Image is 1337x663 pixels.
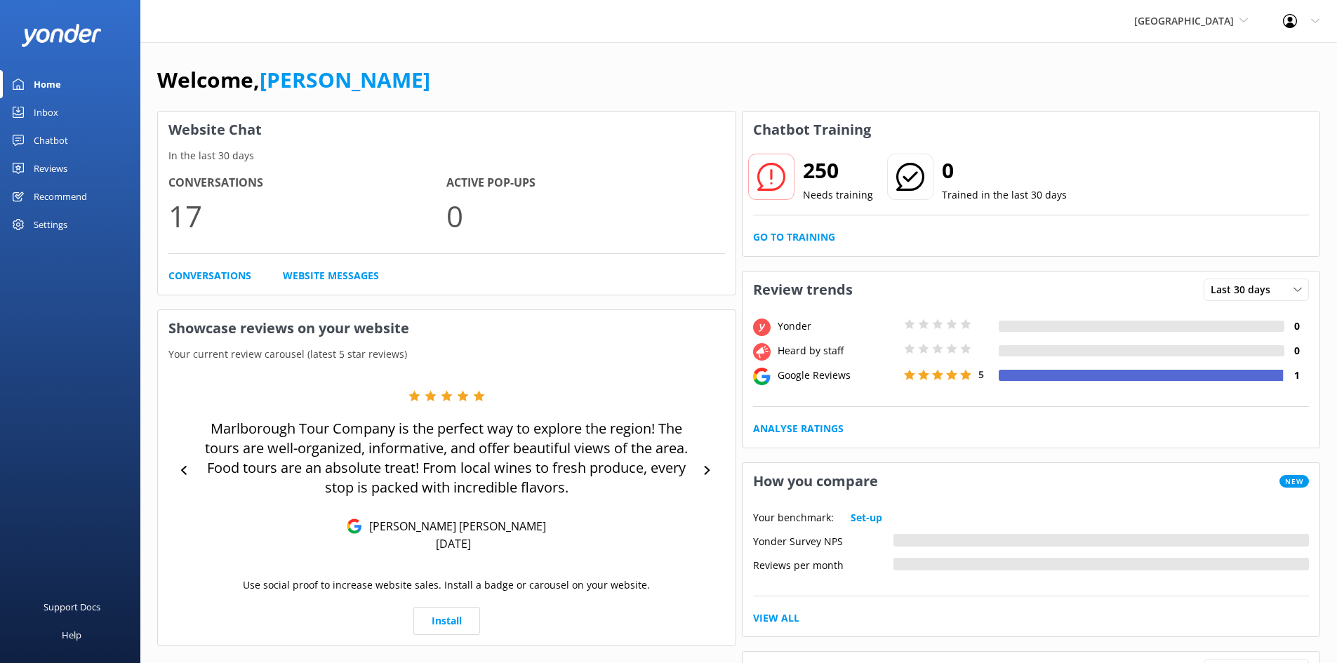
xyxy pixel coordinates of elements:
div: Help [62,621,81,649]
p: Use social proof to increase website sales. Install a badge or carousel on your website. [243,577,650,593]
div: Settings [34,210,67,239]
p: 17 [168,192,446,239]
p: Trained in the last 30 days [942,187,1067,203]
div: Recommend [34,182,87,210]
p: In the last 30 days [158,148,736,163]
div: Support Docs [44,593,100,621]
div: Yonder [774,319,900,334]
a: Set-up [851,510,882,525]
p: [DATE] [436,536,471,551]
h4: Conversations [168,174,446,192]
h4: Active Pop-ups [446,174,724,192]
h3: Showcase reviews on your website [158,310,736,347]
a: Website Messages [283,268,379,283]
a: [PERSON_NAME] [260,65,430,94]
a: Conversations [168,268,251,283]
img: Google Reviews [347,518,362,534]
h1: Welcome, [157,63,430,97]
p: Needs training [803,187,873,203]
div: Inbox [34,98,58,126]
div: Heard by staff [774,343,900,359]
h3: Review trends [743,272,863,308]
span: New [1279,475,1309,488]
h3: Website Chat [158,112,736,148]
h2: 250 [803,154,873,187]
a: View All [753,610,799,626]
h4: 1 [1284,368,1309,383]
div: Home [34,70,61,98]
span: [GEOGRAPHIC_DATA] [1134,14,1234,27]
h3: Chatbot Training [743,112,882,148]
a: Install [413,607,480,635]
p: Your current review carousel (latest 5 star reviews) [158,347,736,362]
span: 5 [978,368,984,381]
p: Your benchmark: [753,510,834,525]
div: Chatbot [34,126,68,154]
div: Yonder Survey NPS [753,534,893,547]
div: Reviews per month [753,558,893,570]
h3: How you compare [743,463,889,500]
a: Analyse Ratings [753,421,844,436]
p: Marlborough Tour Company is the perfect way to explore the region! The tours are well-organized, ... [197,419,697,497]
h4: 0 [1284,319,1309,334]
h2: 0 [942,154,1067,187]
div: Reviews [34,154,67,182]
p: 0 [446,192,724,239]
p: [PERSON_NAME] [PERSON_NAME] [362,518,546,534]
a: Go to Training [753,229,835,245]
div: Google Reviews [774,368,900,383]
h4: 0 [1284,343,1309,359]
img: yonder-white-logo.png [21,24,102,47]
span: Last 30 days [1211,282,1279,297]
